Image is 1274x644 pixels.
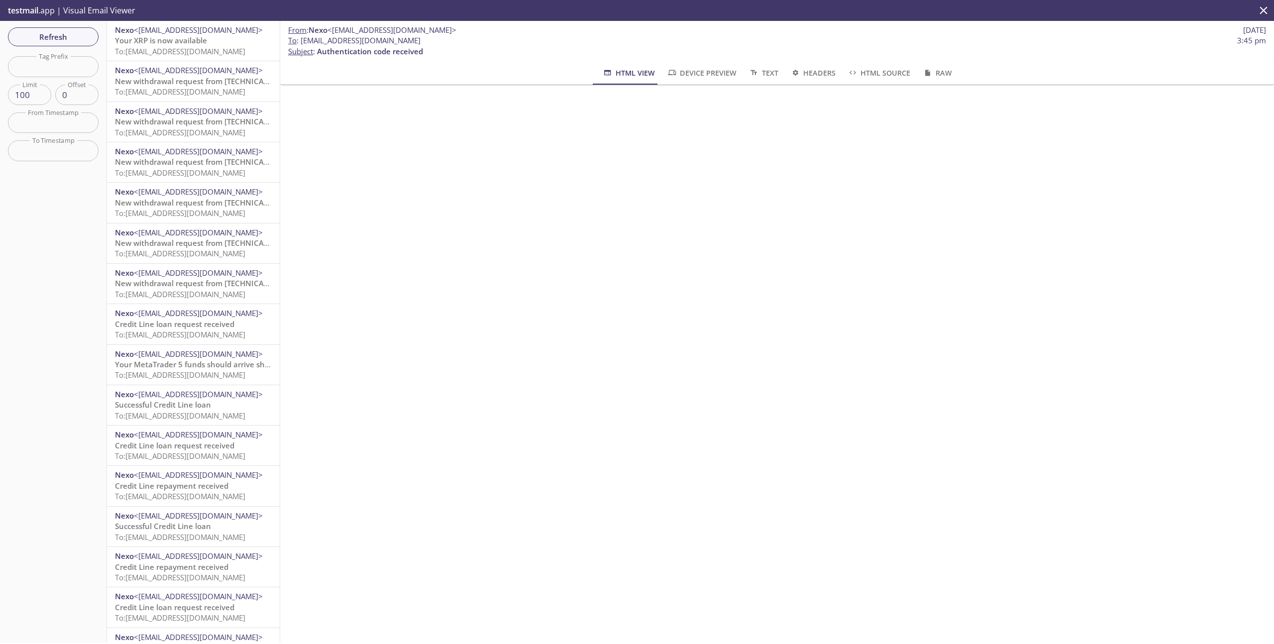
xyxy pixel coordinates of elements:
span: To: [EMAIL_ADDRESS][DOMAIN_NAME] [115,168,245,178]
span: To: [EMAIL_ADDRESS][DOMAIN_NAME] [115,411,245,421]
span: To: [EMAIL_ADDRESS][DOMAIN_NAME] [115,127,245,137]
span: <[EMAIL_ADDRESS][DOMAIN_NAME]> [134,429,263,439]
span: New withdrawal request from [TECHNICAL_ID] - (CET) [115,157,306,167]
span: To: [EMAIL_ADDRESS][DOMAIN_NAME] [115,329,245,339]
span: Your MetaTrader 5 funds should arrive shortly [115,359,281,369]
span: Text [748,67,778,79]
span: <[EMAIL_ADDRESS][DOMAIN_NAME]> [134,65,263,75]
span: [DATE] [1243,25,1266,35]
span: To: [EMAIL_ADDRESS][DOMAIN_NAME] [115,208,245,218]
span: HTML Source [848,67,910,79]
span: Nexo [115,591,134,601]
span: <[EMAIL_ADDRESS][DOMAIN_NAME]> [134,349,263,359]
span: Device Preview [667,67,737,79]
div: Nexo<[EMAIL_ADDRESS][DOMAIN_NAME]>Credit Line repayment receivedTo:[EMAIL_ADDRESS][DOMAIN_NAME] [107,466,280,506]
span: <[EMAIL_ADDRESS][DOMAIN_NAME]> [134,25,263,35]
span: Nexo [115,25,134,35]
span: New withdrawal request from [TECHNICAL_ID] - (CET) [115,116,306,126]
span: Nexo [115,389,134,399]
span: Subject [288,46,313,56]
span: To [288,35,297,45]
span: <[EMAIL_ADDRESS][DOMAIN_NAME]> [134,187,263,197]
div: Nexo<[EMAIL_ADDRESS][DOMAIN_NAME]>Credit Line loan request receivedTo:[EMAIL_ADDRESS][DOMAIN_NAME] [107,587,280,627]
span: <[EMAIL_ADDRESS][DOMAIN_NAME]> [134,106,263,116]
span: To: [EMAIL_ADDRESS][DOMAIN_NAME] [115,87,245,97]
span: Nexo [115,106,134,116]
span: Successful Credit Line loan [115,400,211,410]
span: Credit Line loan request received [115,440,234,450]
p: : [288,35,1266,57]
span: Credit Line loan request received [115,319,234,329]
div: Nexo<[EMAIL_ADDRESS][DOMAIN_NAME]>Successful Credit Line loanTo:[EMAIL_ADDRESS][DOMAIN_NAME] [107,385,280,425]
span: <[EMAIL_ADDRESS][DOMAIN_NAME]> [134,511,263,521]
span: Credit Line repayment received [115,481,228,491]
div: Nexo<[EMAIL_ADDRESS][DOMAIN_NAME]>New withdrawal request from [TECHNICAL_ID] - (CET)To:[EMAIL_ADD... [107,142,280,182]
span: Nexo [115,227,134,237]
span: <[EMAIL_ADDRESS][DOMAIN_NAME]> [134,227,263,237]
span: To: [EMAIL_ADDRESS][DOMAIN_NAME] [115,248,245,258]
span: <[EMAIL_ADDRESS][DOMAIN_NAME]> [134,591,263,601]
span: Nexo [115,470,134,480]
span: Nexo [115,308,134,318]
span: Raw [922,67,952,79]
span: <[EMAIL_ADDRESS][DOMAIN_NAME]> [327,25,456,35]
span: Credit Line repayment received [115,562,228,572]
span: To: [EMAIL_ADDRESS][DOMAIN_NAME] [115,451,245,461]
span: <[EMAIL_ADDRESS][DOMAIN_NAME]> [134,632,263,642]
span: Successful Credit Line loan [115,521,211,531]
div: Nexo<[EMAIL_ADDRESS][DOMAIN_NAME]>New withdrawal request from [TECHNICAL_ID] - (CET)To:[EMAIL_ADD... [107,264,280,304]
div: Nexo<[EMAIL_ADDRESS][DOMAIN_NAME]>Credit Line loan request receivedTo:[EMAIL_ADDRESS][DOMAIN_NAME] [107,426,280,465]
div: Nexo<[EMAIL_ADDRESS][DOMAIN_NAME]>Credit Line loan request receivedTo:[EMAIL_ADDRESS][DOMAIN_NAME] [107,304,280,344]
div: Nexo<[EMAIL_ADDRESS][DOMAIN_NAME]>New withdrawal request from [TECHNICAL_ID] - (CET)To:[EMAIL_ADD... [107,61,280,101]
span: To: [EMAIL_ADDRESS][DOMAIN_NAME] [115,613,245,623]
span: New withdrawal request from [TECHNICAL_ID] - (CET) [115,278,306,288]
span: Nexo [115,349,134,359]
span: To: [EMAIL_ADDRESS][DOMAIN_NAME] [115,491,245,501]
div: Nexo<[EMAIL_ADDRESS][DOMAIN_NAME]>Your XRP is now availableTo:[EMAIL_ADDRESS][DOMAIN_NAME] [107,21,280,61]
span: To: [EMAIL_ADDRESS][DOMAIN_NAME] [115,532,245,542]
button: Refresh [8,27,99,46]
span: Nexo [115,511,134,521]
span: : [288,25,456,35]
span: Nexo [115,429,134,439]
div: Nexo<[EMAIL_ADDRESS][DOMAIN_NAME]>New withdrawal request from [TECHNICAL_ID] - (CET)To:[EMAIL_ADD... [107,223,280,263]
span: New withdrawal request from [TECHNICAL_ID] - (CET) [115,238,306,248]
span: New withdrawal request from [TECHNICAL_ID] - (CET) [115,198,306,208]
span: <[EMAIL_ADDRESS][DOMAIN_NAME]> [134,551,263,561]
span: <[EMAIL_ADDRESS][DOMAIN_NAME]> [134,308,263,318]
span: Nexo [115,551,134,561]
span: New withdrawal request from [TECHNICAL_ID] - (CET) [115,76,306,86]
span: Refresh [16,30,91,43]
div: Nexo<[EMAIL_ADDRESS][DOMAIN_NAME]>Successful Credit Line loanTo:[EMAIL_ADDRESS][DOMAIN_NAME] [107,507,280,546]
div: Nexo<[EMAIL_ADDRESS][DOMAIN_NAME]>New withdrawal request from [TECHNICAL_ID] - (CET)To:[EMAIL_ADD... [107,183,280,222]
span: Nexo [115,187,134,197]
span: To: [EMAIL_ADDRESS][DOMAIN_NAME] [115,46,245,56]
span: From [288,25,307,35]
span: testmail [8,5,38,16]
div: Nexo<[EMAIL_ADDRESS][DOMAIN_NAME]>Credit Line repayment receivedTo:[EMAIL_ADDRESS][DOMAIN_NAME] [107,547,280,587]
span: Nexo [115,146,134,156]
span: To: [EMAIL_ADDRESS][DOMAIN_NAME] [115,572,245,582]
span: <[EMAIL_ADDRESS][DOMAIN_NAME]> [134,470,263,480]
span: Nexo [115,268,134,278]
span: <[EMAIL_ADDRESS][DOMAIN_NAME]> [134,146,263,156]
span: Credit Line loan request received [115,602,234,612]
span: To: [EMAIL_ADDRESS][DOMAIN_NAME] [115,289,245,299]
span: <[EMAIL_ADDRESS][DOMAIN_NAME]> [134,389,263,399]
div: Nexo<[EMAIL_ADDRESS][DOMAIN_NAME]>New withdrawal request from [TECHNICAL_ID] - (CET)To:[EMAIL_ADD... [107,102,280,142]
span: <[EMAIL_ADDRESS][DOMAIN_NAME]> [134,268,263,278]
span: Nexo [115,632,134,642]
div: Nexo<[EMAIL_ADDRESS][DOMAIN_NAME]>Your MetaTrader 5 funds should arrive shortlyTo:[EMAIL_ADDRESS]... [107,345,280,385]
span: : [EMAIL_ADDRESS][DOMAIN_NAME] [288,35,421,46]
span: To: [EMAIL_ADDRESS][DOMAIN_NAME] [115,370,245,380]
span: Authentication code received [317,46,423,56]
span: Nexo [115,65,134,75]
span: 3:45 pm [1237,35,1266,46]
span: HTML View [602,67,654,79]
span: Your XRP is now available [115,35,207,45]
span: Nexo [309,25,327,35]
span: Headers [790,67,836,79]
